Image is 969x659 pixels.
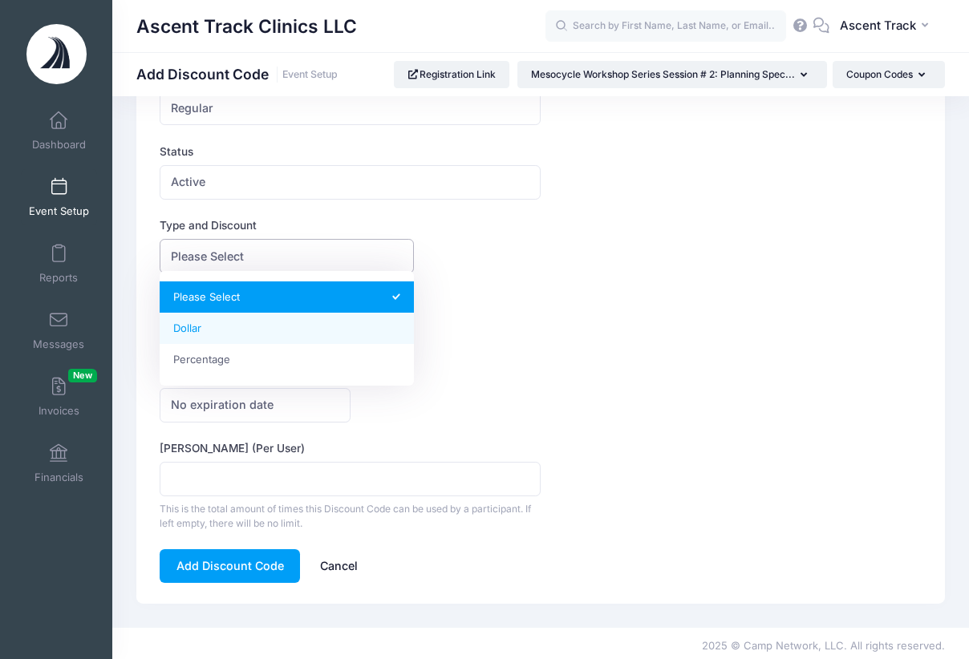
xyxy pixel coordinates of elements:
[136,8,357,45] h1: Ascent Track Clinics LLC
[545,10,786,42] input: Search by First Name, Last Name, or Email...
[160,281,413,313] li: Please Select
[160,502,541,531] div: This is the total amount of times this Discount Code can be used by a participant. If left empty,...
[171,248,244,265] span: Please Select
[531,68,795,80] span: Mesocycle Workshop Series Session # 2: Planning Spec...
[282,69,338,81] a: Event Setup
[21,169,97,225] a: Event Setup
[34,471,83,484] span: Financials
[171,173,205,190] span: Active
[160,313,413,344] li: Dollar
[21,236,97,292] a: Reports
[29,204,89,218] span: Event Setup
[160,344,413,375] li: Percentage
[21,302,97,358] a: Messages
[840,17,916,34] span: Ascent Track
[829,8,945,45] button: Ascent Track
[160,91,541,125] span: Regular
[21,103,97,159] a: Dashboard
[517,61,827,88] button: Mesocycle Workshop Series Session # 2: Planning Spec...
[833,61,945,88] button: Coupon Codes
[39,404,79,418] span: Invoices
[160,388,350,422] span: No expiration date
[26,24,87,84] img: Ascent Track Clinics LLC
[21,369,97,425] a: InvoicesNew
[394,61,510,88] a: Registration Link
[136,66,338,83] h1: Add Discount Code
[21,435,97,491] a: Financials
[160,549,300,584] button: Add Discount Code
[160,239,413,273] span: Please Select
[160,440,541,456] label: [PERSON_NAME] (Per User)
[160,144,541,160] label: Status
[171,396,274,413] span: No expiration date
[39,271,78,285] span: Reports
[160,165,541,200] span: Active
[33,338,84,351] span: Messages
[171,99,213,116] span: Regular
[32,138,86,152] span: Dashboard
[303,549,374,584] a: Cancel
[702,639,945,652] span: 2025 © Camp Network, LLC. All rights reserved.
[160,217,541,233] label: Type and Discount
[68,369,97,382] span: New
